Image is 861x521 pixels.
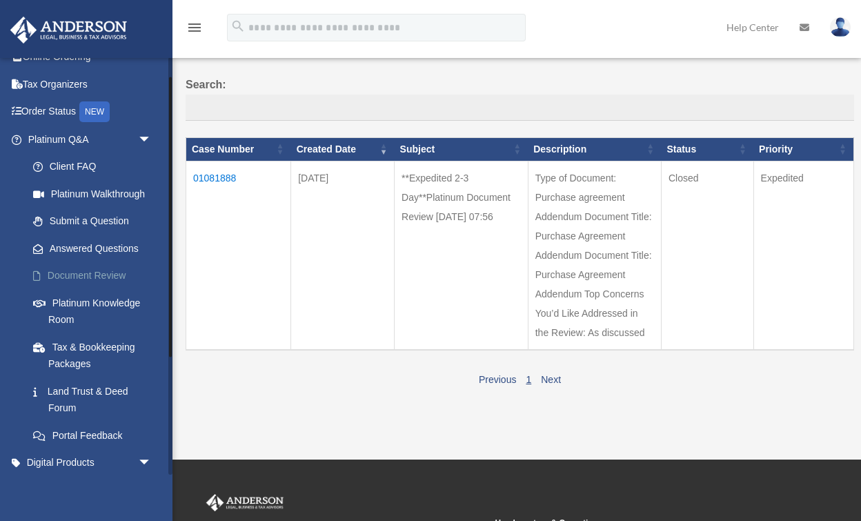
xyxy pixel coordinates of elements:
[291,161,395,350] td: [DATE]
[661,161,753,350] td: Closed
[19,377,172,422] a: Land Trust & Deed Forum
[19,333,172,377] a: Tax & Bookkeeping Packages
[830,17,851,37] img: User Pic
[186,19,203,36] i: menu
[230,19,246,34] i: search
[186,75,854,121] label: Search:
[186,95,854,121] input: Search:
[395,137,528,161] th: Subject: activate to sort column ascending
[19,422,172,449] a: Portal Feedback
[10,98,172,126] a: Order StatusNEW
[19,262,172,290] a: Document Review
[186,161,291,350] td: 01081888
[186,24,203,36] a: menu
[291,137,395,161] th: Created Date: activate to sort column ascending
[138,126,166,154] span: arrow_drop_down
[6,17,131,43] img: Anderson Advisors Platinum Portal
[479,374,516,385] a: Previous
[19,180,172,208] a: Platinum Walkthrough
[10,70,172,98] a: Tax Organizers
[10,449,172,477] a: Digital Productsarrow_drop_down
[661,137,753,161] th: Status: activate to sort column ascending
[528,161,661,350] td: Type of Document: Purchase agreement Addendum Document Title: Purchase Agreement Addendum Documen...
[186,137,291,161] th: Case Number: activate to sort column ascending
[753,137,853,161] th: Priority: activate to sort column ascending
[541,374,561,385] a: Next
[10,126,172,153] a: Platinum Q&Aarrow_drop_down
[19,289,172,333] a: Platinum Knowledge Room
[19,153,172,181] a: Client FAQ
[395,161,528,350] td: **Expedited 2-3 Day**Platinum Document Review [DATE] 07:56
[528,137,661,161] th: Description: activate to sort column ascending
[19,208,172,235] a: Submit a Question
[753,161,853,350] td: Expedited
[19,235,166,262] a: Answered Questions
[204,494,286,512] img: Anderson Advisors Platinum Portal
[138,449,166,478] span: arrow_drop_down
[79,101,110,122] div: NEW
[526,374,531,385] a: 1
